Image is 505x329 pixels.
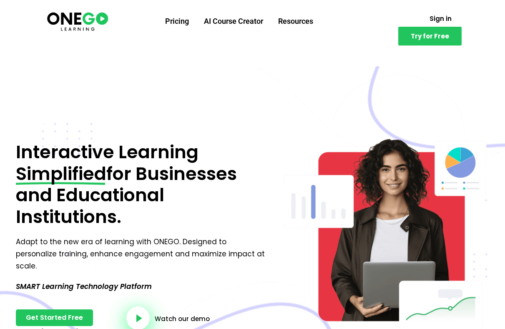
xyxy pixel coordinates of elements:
span: Simplified [16,163,106,185]
a: Get Started Free [16,309,93,326]
span: for Businesses and Educational Institutions. [16,161,237,229]
span: Sign in [430,15,452,22]
a: AI Course Creator [196,10,271,32]
a: Watch our demo [155,316,210,322]
a: Sign in [420,10,462,27]
a: Pricing [158,10,196,32]
a: Try for Free [398,27,462,46]
span: Try for Free [411,33,449,39]
p: Adapt to the new era of learning with ONEGO. Designed to personalize training, enhance engagement... [16,236,268,272]
p: SMART Learning Technology Platform [16,281,268,293]
span: Get Started Free [26,314,83,321]
a: Resources [271,10,321,32]
span: Interactive Learning [16,139,198,164]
